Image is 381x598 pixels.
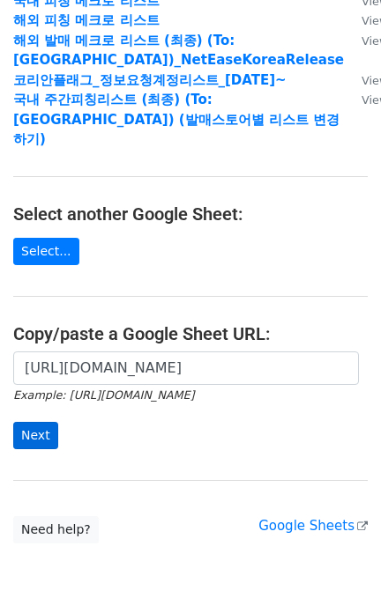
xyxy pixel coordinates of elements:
[13,12,160,28] a: 해외 피칭 메크로 리스트
[13,92,340,147] a: 국내 주간피칭리스트 (최종) (To:[GEOGRAPHIC_DATA]) (발매스토어별 리스트 변경하기)
[258,518,368,534] a: Google Sheets
[13,33,344,69] a: 해외 발매 메크로 리스트 (최종) (To: [GEOGRAPHIC_DATA])_NetEaseKoreaRelease
[13,516,99,543] a: Need help?
[13,422,58,449] input: Next
[13,323,368,344] h4: Copy/paste a Google Sheet URL:
[13,72,287,88] a: 코리안플래그_정보요청계정리스트_[DATE]~
[13,238,79,265] a: Select...
[13,351,359,385] input: Paste your Google Sheet URL here
[13,203,368,225] h4: Select another Google Sheet:
[293,513,381,598] iframe: Chat Widget
[13,388,194,402] small: Example: [URL][DOMAIN_NAME]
